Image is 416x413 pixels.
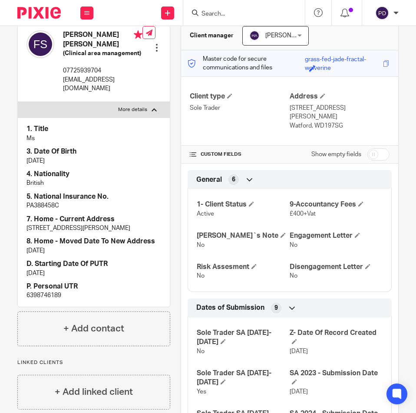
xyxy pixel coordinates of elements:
[290,231,383,240] h4: Engagement Letter
[290,92,390,101] h4: Address
[190,92,290,101] h4: Client type
[290,262,383,272] h4: Disengagement Letter
[290,348,308,354] span: [DATE]
[26,215,161,224] h4: 7. Home - Current Address
[63,66,142,75] p: 07725939704
[290,121,390,130] p: Watford, WD197SG
[26,134,161,143] p: Ms
[63,75,142,93] p: [EMAIL_ADDRESS][DOMAIN_NAME]
[26,170,161,179] h4: 4. Nationality
[290,273,297,279] span: No
[63,49,142,58] h5: (Clinical area management)
[26,192,161,201] h4: 5. National Insurance No.
[265,33,313,39] span: [PERSON_NAME]
[26,237,161,246] h4: 8. Home - Moved Date To New Address
[249,30,260,41] img: svg%3E
[17,7,61,19] img: Pixie
[197,369,290,387] h4: Sole Trader SA [DATE]-[DATE]
[201,10,279,18] input: Search
[197,389,206,395] span: Yes
[190,151,290,158] h4: CUSTOM FIELDS
[55,385,133,399] h4: + Add linked client
[290,211,316,217] span: £400+Vat
[290,389,308,395] span: [DATE]
[290,200,383,209] h4: 9-Accountancy Fees
[26,125,161,134] h4: 1. Title
[197,328,290,347] h4: Sole Trader SA [DATE]-[DATE]
[26,201,161,210] p: PA388458C
[197,200,290,209] h4: 1- Client Status
[26,147,161,156] h4: 3. Date Of Birth
[188,55,305,72] p: Master code for secure communications and files
[197,262,290,272] h4: Risk Assesment
[190,104,290,112] p: Sole Trader
[134,30,142,39] i: Primary
[26,291,161,300] p: 6398746189
[197,231,290,240] h4: [PERSON_NAME]`s Note
[197,242,205,248] span: No
[17,359,170,366] p: Linked clients
[63,30,142,49] h4: [PERSON_NAME] [PERSON_NAME]
[305,55,381,65] div: grass-fed-jade-fractal-wolverine
[26,282,161,291] h4: P. Personal UTR
[274,304,278,312] span: 9
[26,179,161,187] p: British
[290,104,390,121] p: [STREET_ADDRESS][PERSON_NAME]
[232,175,235,184] span: 6
[197,273,205,279] span: No
[26,30,54,58] img: svg%3E
[290,369,383,387] h4: SA 2023 - Submission Date
[196,303,264,312] span: Dates of Submission
[26,224,161,233] p: [STREET_ADDRESS][PERSON_NAME]
[197,211,214,217] span: Active
[196,175,222,184] span: General
[197,348,205,354] span: No
[118,106,147,113] p: More details
[26,269,161,278] p: [DATE]
[290,328,383,347] h4: Z- Date Of Record Created
[190,31,234,40] h3: Client manager
[290,242,297,248] span: No
[26,246,161,255] p: [DATE]
[26,157,161,165] p: [DATE]
[26,259,161,269] h4: D. Starting Date Of PUTR
[63,322,124,335] h4: + Add contact
[375,6,389,20] img: svg%3E
[311,150,361,159] label: Show empty fields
